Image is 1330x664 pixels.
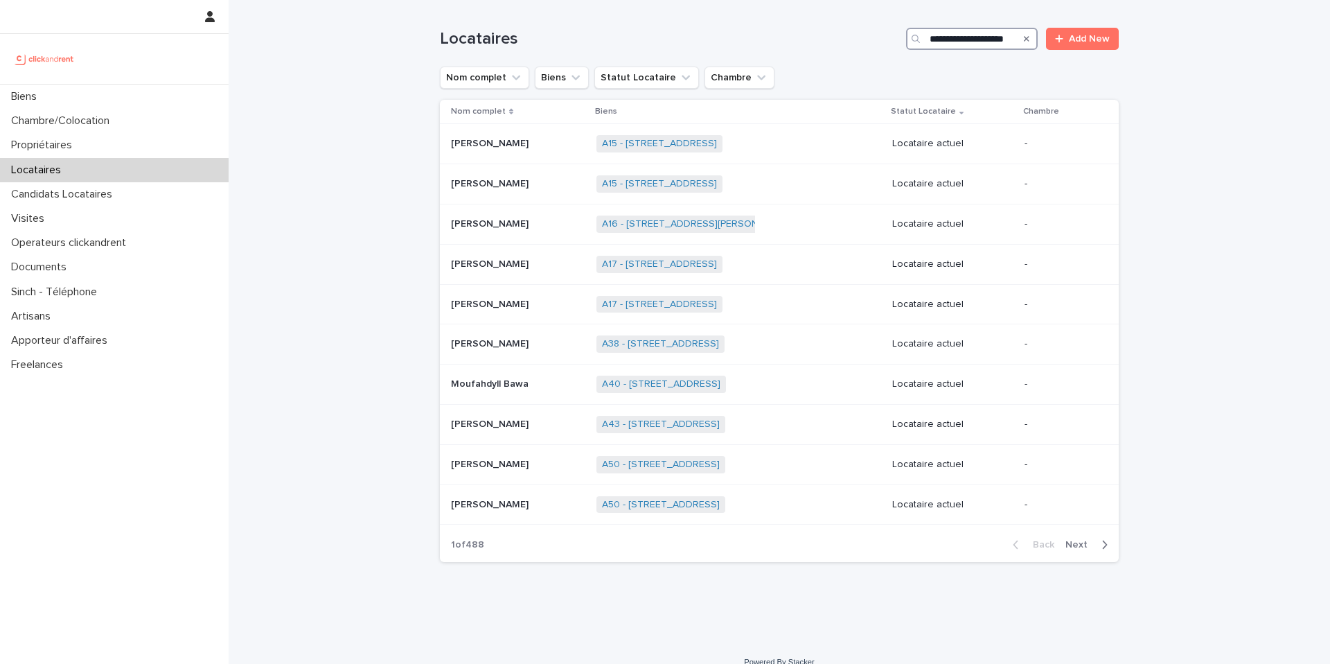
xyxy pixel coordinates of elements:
[602,138,717,150] a: A15 - [STREET_ADDRESS]
[6,90,48,103] p: Biens
[440,284,1119,324] tr: [PERSON_NAME][PERSON_NAME] A17 - [STREET_ADDRESS] Locataire actuel-
[1025,259,1097,270] p: -
[451,496,531,511] p: [PERSON_NAME]
[892,459,1013,471] p: Locataire actuel
[440,29,901,49] h1: Locataires
[6,114,121,128] p: Chambre/Colocation
[892,378,1013,390] p: Locataire actuel
[440,404,1119,444] tr: [PERSON_NAME][PERSON_NAME] A43 - [STREET_ADDRESS] Locataire actuel-
[602,419,720,430] a: A43 - [STREET_ADDRESS]
[1025,378,1097,390] p: -
[1025,178,1097,190] p: -
[451,376,531,390] p: Moufahdyll Bawa
[892,419,1013,430] p: Locataire actuel
[1025,218,1097,230] p: -
[440,444,1119,484] tr: [PERSON_NAME][PERSON_NAME] A50 - [STREET_ADDRESS] Locataire actuel-
[440,124,1119,164] tr: [PERSON_NAME][PERSON_NAME] A15 - [STREET_ADDRESS] Locataire actuel-
[1002,539,1060,551] button: Back
[440,324,1119,365] tr: [PERSON_NAME][PERSON_NAME] A38 - [STREET_ADDRESS] Locataire actuel-
[602,178,717,190] a: A15 - [STREET_ADDRESS]
[892,299,1013,311] p: Locataire actuel
[1023,104,1059,119] p: Chambre
[451,456,531,471] p: [PERSON_NAME]
[6,358,74,372] p: Freelances
[6,139,83,152] p: Propriétaires
[451,296,531,311] p: [PERSON_NAME]
[1025,419,1097,430] p: -
[1025,459,1097,471] p: -
[535,67,589,89] button: Biens
[595,104,617,119] p: Biens
[892,259,1013,270] p: Locataire actuel
[594,67,699,89] button: Statut Locataire
[892,138,1013,150] p: Locataire actuel
[451,256,531,270] p: [PERSON_NAME]
[440,204,1119,244] tr: [PERSON_NAME][PERSON_NAME] A16 - [STREET_ADDRESS][PERSON_NAME] Locataire actuel-
[1046,28,1119,50] a: Add New
[451,416,531,430] p: [PERSON_NAME]
[892,218,1013,230] p: Locataire actuel
[1025,338,1097,350] p: -
[6,261,78,274] p: Documents
[892,338,1013,350] p: Locataire actuel
[440,528,495,562] p: 1 of 488
[1025,138,1097,150] p: -
[602,338,719,350] a: A38 - [STREET_ADDRESS]
[440,244,1119,284] tr: [PERSON_NAME][PERSON_NAME] A17 - [STREET_ADDRESS] Locataire actuel-
[451,175,531,190] p: [PERSON_NAME]
[440,67,529,89] button: Nom complet
[602,218,793,230] a: A16 - [STREET_ADDRESS][PERSON_NAME]
[451,216,531,230] p: [PERSON_NAME]
[451,135,531,150] p: [PERSON_NAME]
[1060,539,1119,551] button: Next
[6,164,72,177] p: Locataires
[892,178,1013,190] p: Locataire actuel
[451,104,506,119] p: Nom complet
[6,310,62,323] p: Artisans
[11,45,78,73] img: UCB0brd3T0yccxBKYDjQ
[1025,499,1097,511] p: -
[602,499,720,511] a: A50 - [STREET_ADDRESS]
[602,378,720,390] a: A40 - [STREET_ADDRESS]
[1025,299,1097,311] p: -
[1069,34,1110,44] span: Add New
[451,335,531,350] p: [PERSON_NAME]
[1025,540,1054,550] span: Back
[6,334,118,347] p: Apporteur d'affaires
[892,499,1013,511] p: Locataire actuel
[1065,540,1096,550] span: Next
[602,459,720,471] a: A50 - [STREET_ADDRESS]
[906,28,1038,50] input: Search
[440,164,1119,204] tr: [PERSON_NAME][PERSON_NAME] A15 - [STREET_ADDRESS] Locataire actuel-
[6,286,108,299] p: Sinch - Téléphone
[440,365,1119,405] tr: Moufahdyll BawaMoufahdyll Bawa A40 - [STREET_ADDRESS] Locataire actuel-
[6,236,137,250] p: Operateurs clickandrent
[891,104,956,119] p: Statut Locataire
[6,188,123,201] p: Candidats Locataires
[704,67,774,89] button: Chambre
[602,299,717,311] a: A17 - [STREET_ADDRESS]
[6,212,55,225] p: Visites
[602,259,717,270] a: A17 - [STREET_ADDRESS]
[440,484,1119,525] tr: [PERSON_NAME][PERSON_NAME] A50 - [STREET_ADDRESS] Locataire actuel-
